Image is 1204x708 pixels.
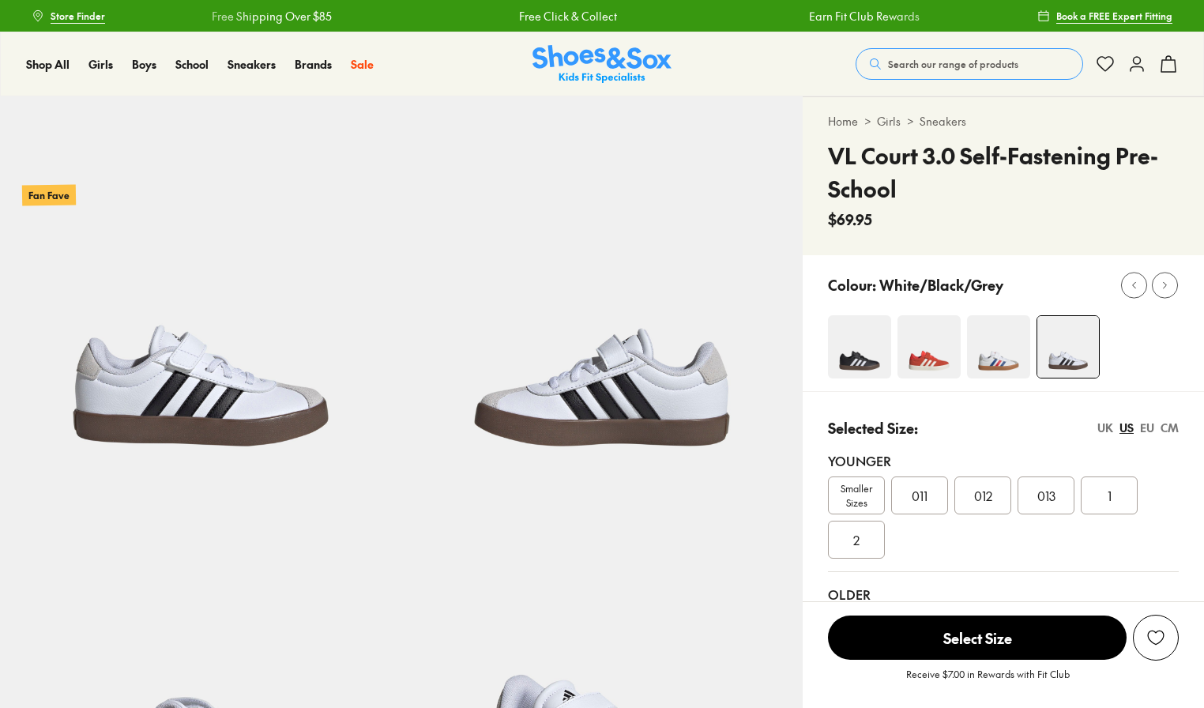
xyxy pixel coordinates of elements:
[828,113,858,130] a: Home
[1056,9,1172,23] span: Book a FREE Expert Fitting
[26,56,70,72] span: Shop All
[351,56,374,73] a: Sale
[532,45,672,84] a: Shoes & Sox
[26,56,70,73] a: Shop All
[828,616,1127,660] span: Select Size
[828,585,1179,604] div: Older
[209,8,329,24] a: Free Shipping Over $85
[828,139,1179,205] h4: VL Court 3.0 Self-Fastening Pre-School
[856,48,1083,80] button: Search our range of products
[906,667,1070,695] p: Receive $7.00 in Rewards with Fit Club
[828,274,876,296] p: Colour:
[401,96,803,498] img: 5-498594_1
[132,56,156,72] span: Boys
[828,615,1127,661] button: Select Size
[175,56,209,73] a: School
[88,56,113,73] a: Girls
[351,56,374,72] span: Sale
[828,209,872,230] span: $69.95
[920,113,966,130] a: Sneakers
[51,9,105,23] span: Store Finder
[32,2,105,30] a: Store Finder
[879,274,1003,296] p: White/Black/Grey
[877,113,901,130] a: Girls
[1037,316,1099,378] img: 4-498593_1
[516,8,614,24] a: Free Click & Collect
[532,45,672,84] img: SNS_Logo_Responsive.svg
[228,56,276,72] span: Sneakers
[912,486,927,505] span: 011
[1161,420,1179,436] div: CM
[828,451,1179,470] div: Younger
[175,56,209,72] span: School
[974,486,992,505] span: 012
[897,315,961,378] img: 4-524368_1
[1133,615,1179,661] button: Add to Wishlist
[22,184,76,205] p: Fan Fave
[1119,420,1134,436] div: US
[828,315,891,378] img: 4-548226_1
[967,315,1030,378] img: 4-524374_1
[1037,2,1172,30] a: Book a FREE Expert Fitting
[888,57,1018,71] span: Search our range of products
[805,8,916,24] a: Earn Fit Club Rewards
[1097,420,1113,436] div: UK
[88,56,113,72] span: Girls
[828,113,1179,130] div: > >
[295,56,332,73] a: Brands
[132,56,156,73] a: Boys
[1108,486,1112,505] span: 1
[853,530,860,549] span: 2
[1037,486,1055,505] span: 013
[829,481,884,510] span: Smaller Sizes
[295,56,332,72] span: Brands
[1140,420,1154,436] div: EU
[228,56,276,73] a: Sneakers
[828,417,918,439] p: Selected Size:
